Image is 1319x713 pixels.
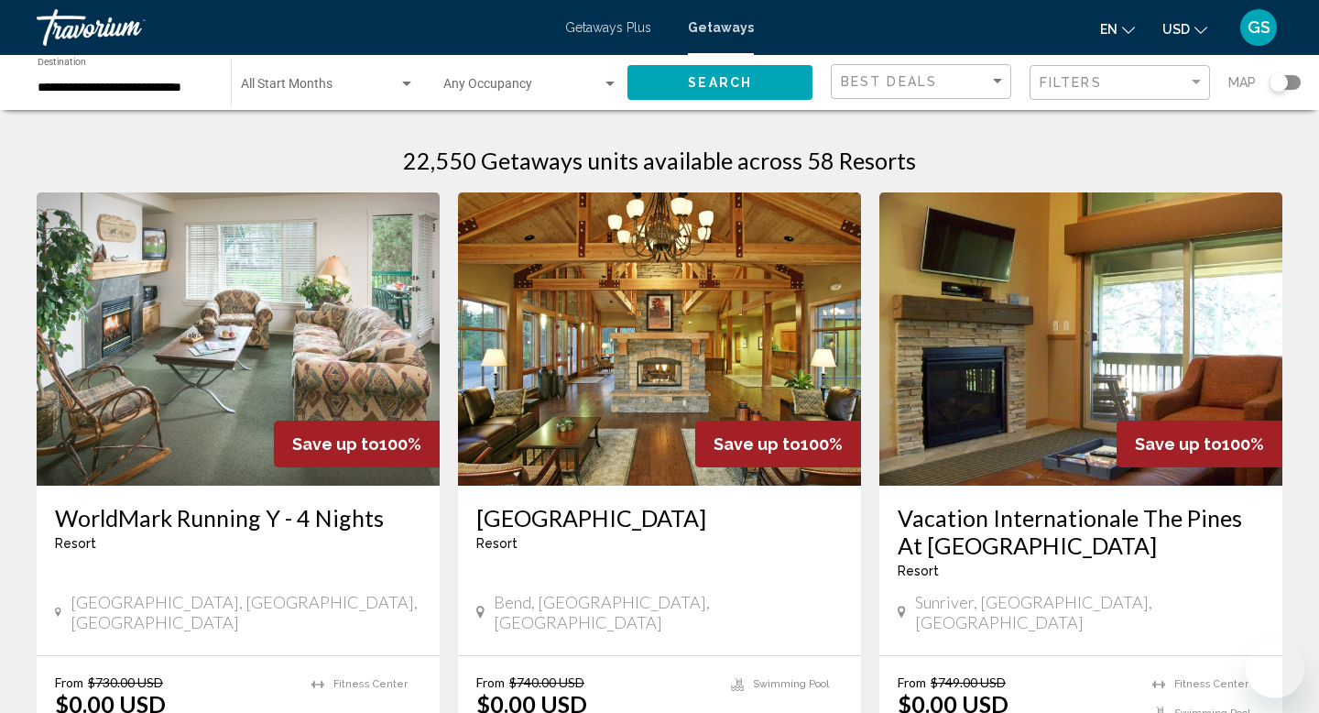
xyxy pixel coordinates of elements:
iframe: Кнопка запуска окна обмена сообщениями [1246,640,1304,698]
img: 4324I01X.jpg [37,192,440,486]
button: Search [627,65,812,99]
img: 0532I01X.jpg [879,192,1282,486]
span: Save up to [292,434,379,454]
button: Change currency [1162,16,1207,42]
span: Swimming Pool [753,678,829,690]
span: Save up to [1135,434,1222,454]
span: Map [1228,70,1256,95]
button: Change language [1100,16,1135,42]
span: Resort [476,536,518,551]
h1: 22,550 Getaways units available across 58 Resorts [403,147,916,174]
span: Bend, [GEOGRAPHIC_DATA], [GEOGRAPHIC_DATA] [494,592,843,632]
span: GS [1248,18,1270,37]
span: USD [1162,22,1190,37]
span: From [898,675,926,690]
a: Travorium [37,9,547,46]
span: Fitness Center [333,678,408,690]
span: Search [688,76,752,91]
span: From [476,675,505,690]
img: 7610O01X.jpg [458,192,861,486]
div: 100% [695,421,861,467]
button: User Menu [1235,8,1282,47]
span: Save up to [714,434,801,454]
span: Resort [898,564,939,578]
span: $749.00 USD [931,675,1006,690]
span: Sunriver, [GEOGRAPHIC_DATA], [GEOGRAPHIC_DATA] [915,592,1264,632]
div: 100% [274,421,440,467]
button: Filter [1030,64,1210,102]
span: [GEOGRAPHIC_DATA], [GEOGRAPHIC_DATA], [GEOGRAPHIC_DATA] [71,592,421,632]
span: From [55,675,83,690]
a: WorldMark Running Y - 4 Nights [55,504,421,532]
div: 100% [1117,421,1282,467]
span: en [1100,22,1117,37]
span: Filters [1040,75,1102,90]
span: Resort [55,536,96,551]
a: [GEOGRAPHIC_DATA] [476,504,843,532]
span: Fitness Center [1174,678,1248,690]
span: Best Deals [841,74,937,89]
span: $740.00 USD [509,675,584,690]
a: Getaways [688,20,754,35]
a: Getaways Plus [565,20,651,35]
mat-select: Sort by [841,74,1006,90]
a: Vacation Internationale The Pines At [GEOGRAPHIC_DATA] [898,504,1264,559]
span: $730.00 USD [88,675,163,690]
